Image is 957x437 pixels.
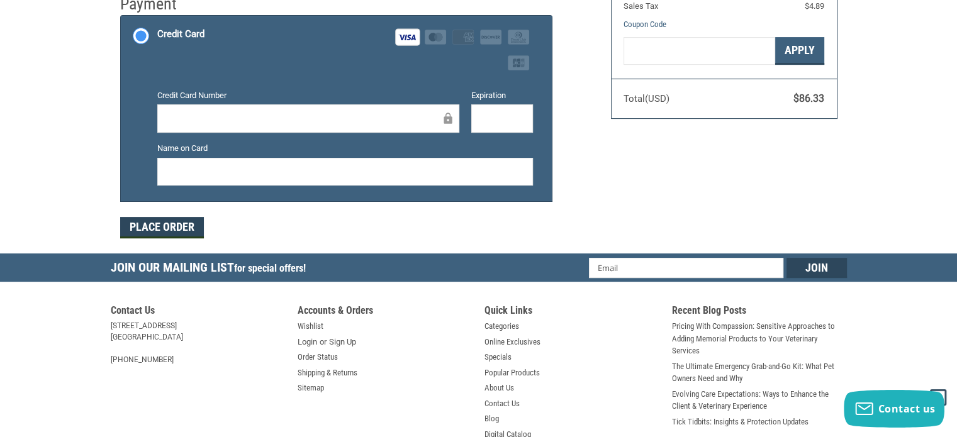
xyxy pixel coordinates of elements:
h5: Quick Links [484,304,659,320]
a: The Ultimate Emergency Grab-and-Go Kit: What Pet Owners Need and Why [672,360,847,385]
label: Expiration [471,89,533,102]
a: Pricing With Compassion: Sensitive Approaches to Adding Memorial Products to Your Veterinary Serv... [672,320,847,357]
a: Sign Up [329,336,356,348]
button: Apply [775,37,824,65]
a: Coupon Code [624,19,666,29]
h5: Contact Us [111,304,286,320]
a: Popular Products [484,367,540,379]
a: Blog [484,412,499,425]
span: $86.33 [793,92,824,104]
span: $4.89 [805,1,824,11]
span: for special offers! [234,262,306,274]
h5: Recent Blog Posts [672,304,847,320]
a: Order Status [298,351,338,363]
h5: Accounts & Orders [298,304,473,320]
button: Place Order [120,217,204,238]
a: Sitemap [298,382,324,394]
span: Contact us [878,402,936,416]
a: Evolving Care Expectations: Ways to Enhance the Client & Veterinary Experience [672,388,847,412]
h5: Join Our Mailing List [111,253,312,285]
span: or [312,336,334,348]
address: [STREET_ADDRESS] [GEOGRAPHIC_DATA] [PHONE_NUMBER] [111,320,286,365]
input: Gift Certificate or Coupon Code [624,37,775,65]
label: Name on Card [157,142,533,155]
a: Login [298,336,317,348]
a: Tick Tidbits: Insights & Protection Updates [672,416,809,428]
a: Shipping & Returns [298,367,357,379]
input: Email [589,258,783,278]
a: Categories [484,320,519,333]
span: Sales Tax [624,1,658,11]
input: Join [786,258,847,278]
span: Total (USD) [624,93,669,104]
a: Wishlist [298,320,323,333]
label: Credit Card Number [157,89,459,102]
a: Specials [484,351,512,363]
a: About Us [484,382,514,394]
div: Credit Card [157,24,204,45]
a: Contact Us [484,397,520,410]
a: Online Exclusives [484,336,540,348]
button: Contact us [844,390,944,428]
